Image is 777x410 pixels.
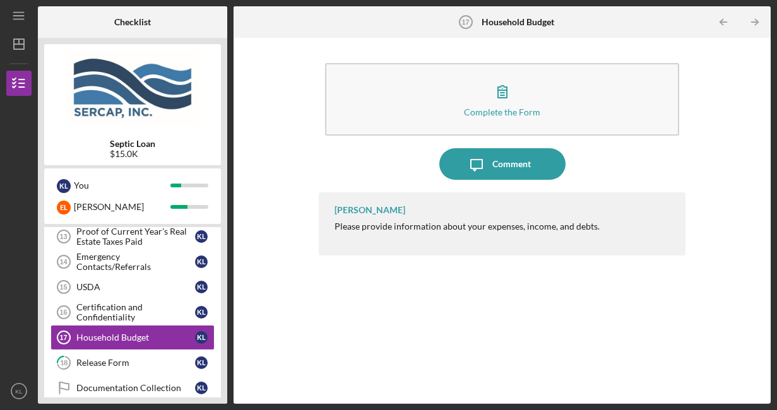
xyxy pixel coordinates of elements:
[114,17,151,27] b: Checklist
[195,230,208,243] div: K L
[59,283,67,291] tspan: 15
[50,300,215,325] a: 16Certification and ConfidentialityKL
[76,332,195,343] div: Household Budget
[15,388,23,395] text: KL
[74,175,170,196] div: You
[60,359,68,367] tspan: 18
[195,306,208,319] div: K L
[6,378,32,404] button: KL
[325,63,680,136] button: Complete the Form
[195,382,208,394] div: K L
[50,325,215,350] a: 17Household BudgetKL
[195,331,208,344] div: K L
[76,282,195,292] div: USDA
[44,50,221,126] img: Product logo
[57,201,71,214] div: E L
[50,375,215,401] a: Documentation CollectionKL
[50,249,215,274] a: 14Emergency Contacts/ReferralsKL
[439,148,566,180] button: Comment
[461,18,469,26] tspan: 17
[76,383,195,393] div: Documentation Collection
[50,350,215,375] a: 18Release FormKL
[110,139,155,149] b: Septic Loan
[57,179,71,193] div: K L
[76,358,195,368] div: Release Form
[76,252,195,272] div: Emergency Contacts/Referrals
[59,233,67,240] tspan: 13
[195,281,208,293] div: K L
[76,226,195,247] div: Proof of Current Year's Real Estate Taxes Paid
[50,224,215,249] a: 13Proof of Current Year's Real Estate Taxes PaidKL
[464,107,540,117] div: Complete the Form
[74,196,170,218] div: [PERSON_NAME]
[492,148,531,180] div: Comment
[482,17,554,27] b: Household Budget
[59,258,68,266] tspan: 14
[76,302,195,322] div: Certification and Confidentiality
[195,356,208,369] div: K L
[335,205,405,215] div: [PERSON_NAME]
[195,255,208,268] div: K L
[59,308,67,316] tspan: 16
[50,274,215,300] a: 15USDAKL
[59,334,67,341] tspan: 17
[110,149,155,159] div: $15.0K
[335,221,600,231] div: Please provide information about your expenses, income, and debts.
